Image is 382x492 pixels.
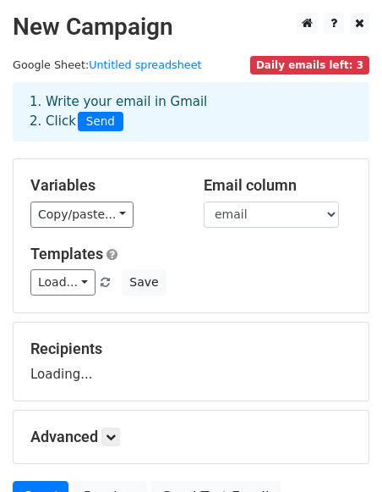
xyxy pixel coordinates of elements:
[30,245,103,263] a: Templates
[78,112,123,132] span: Send
[30,340,352,358] h5: Recipients
[13,13,369,41] h2: New Campaign
[30,340,352,384] div: Loading...
[30,176,178,195] h5: Variables
[250,58,369,71] a: Daily emails left: 3
[204,176,352,195] h5: Email column
[30,428,352,446] h5: Advanced
[250,56,369,75] span: Daily emails left: 3
[122,269,166,296] button: Save
[30,202,134,228] a: Copy/paste...
[17,92,365,131] div: 1. Write your email in Gmail 2. Click
[13,58,202,71] small: Google Sheet:
[89,58,201,71] a: Untitled spreadsheet
[30,269,95,296] a: Load...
